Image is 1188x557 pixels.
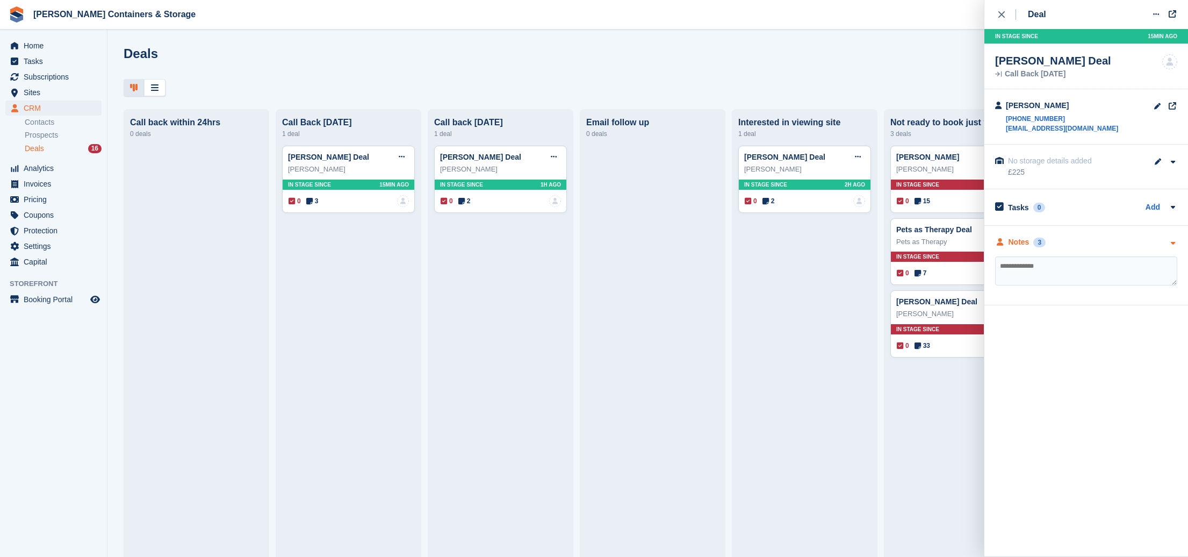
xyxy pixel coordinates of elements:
[1008,167,1149,178] div: £225
[897,341,909,351] span: 0
[541,181,561,189] span: 1H AGO
[25,143,102,154] a: Deals 16
[458,196,471,206] span: 2
[915,268,927,278] span: 7
[5,101,102,116] a: menu
[745,196,757,206] span: 0
[440,153,521,161] a: [PERSON_NAME] Deal
[845,181,865,189] span: 2H AGO
[397,195,409,207] a: deal-assignee-blank
[744,153,825,161] a: [PERSON_NAME] Deal
[25,130,58,140] span: Prospects
[586,118,719,127] div: Email follow up
[434,118,567,127] div: Call back [DATE]
[25,144,44,154] span: Deals
[440,181,483,189] span: In stage since
[897,196,909,206] span: 0
[288,153,369,161] a: [PERSON_NAME] Deal
[995,32,1038,40] span: In stage since
[5,161,102,176] a: menu
[1033,203,1046,212] div: 0
[890,118,1023,127] div: Not ready to book just yet
[24,208,88,223] span: Coupons
[5,208,102,223] a: menu
[890,127,1023,140] div: 3 deals
[1008,203,1029,212] h2: Tasks
[1146,202,1160,214] a: Add
[896,181,939,189] span: In stage since
[897,268,909,278] span: 0
[10,278,107,289] span: Storefront
[379,181,409,189] span: 15MIN AGO
[1006,124,1118,133] a: [EMAIL_ADDRESS][DOMAIN_NAME]
[130,127,263,140] div: 0 deals
[282,127,415,140] div: 1 deal
[896,253,939,261] span: In stage since
[24,192,88,207] span: Pricing
[738,118,871,127] div: Interested in viewing site
[130,118,263,127] div: Call back within 24hrs
[88,144,102,153] div: 16
[5,223,102,238] a: menu
[24,254,88,269] span: Capital
[995,54,1111,67] div: [PERSON_NAME] Deal
[5,85,102,100] a: menu
[915,341,930,351] span: 33
[896,309,1017,319] div: [PERSON_NAME]
[434,127,567,140] div: 1 deal
[5,54,102,69] a: menu
[896,153,959,161] a: [PERSON_NAME]
[24,223,88,238] span: Protection
[896,297,977,306] a: [PERSON_NAME] Deal
[288,181,331,189] span: In stage since
[89,293,102,306] a: Preview store
[289,196,301,206] span: 0
[24,69,88,84] span: Subscriptions
[5,292,102,307] a: menu
[896,164,1017,175] div: [PERSON_NAME]
[24,239,88,254] span: Settings
[5,38,102,53] a: menu
[1033,238,1046,247] div: 3
[1008,155,1115,167] div: No storage details added
[744,164,865,175] div: [PERSON_NAME]
[25,130,102,141] a: Prospects
[1006,114,1118,124] a: [PHONE_NUMBER]
[25,117,102,127] a: Contacts
[282,118,415,127] div: Call Back [DATE]
[5,176,102,191] a: menu
[441,196,453,206] span: 0
[896,237,1017,247] div: Pets as Therapy
[24,176,88,191] span: Invoices
[24,101,88,116] span: CRM
[738,127,871,140] div: 1 deal
[9,6,25,23] img: stora-icon-8386f47178a22dfd0bd8f6a31ec36ba5ce8667c1dd55bd0f319d3a0aa187defe.svg
[1006,100,1118,111] div: [PERSON_NAME]
[440,164,561,175] div: [PERSON_NAME]
[24,161,88,176] span: Analytics
[5,254,102,269] a: menu
[995,70,1111,78] div: Call Back [DATE]
[549,195,561,207] img: deal-assignee-blank
[744,181,787,189] span: In stage since
[586,127,719,140] div: 0 deals
[1009,237,1029,248] div: Notes
[1028,8,1046,21] div: Deal
[896,225,972,234] a: Pets as Therapy Deal
[853,195,865,207] img: deal-assignee-blank
[1162,54,1177,69] img: deal-assignee-blank
[915,196,930,206] span: 15
[5,69,102,84] a: menu
[24,292,88,307] span: Booking Portal
[24,38,88,53] span: Home
[896,325,939,333] span: In stage since
[1148,32,1177,40] span: 15MIN AGO
[5,192,102,207] a: menu
[24,54,88,69] span: Tasks
[288,164,409,175] div: [PERSON_NAME]
[24,85,88,100] span: Sites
